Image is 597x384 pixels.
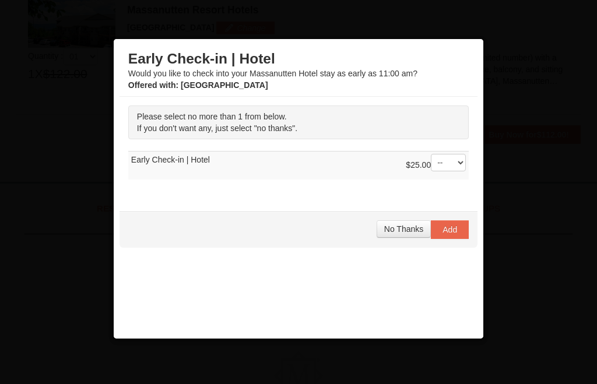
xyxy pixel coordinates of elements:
[431,220,469,239] button: Add
[128,50,469,91] div: Would you like to check into your Massanutten Hotel stay as early as 11:00 am?
[406,154,466,177] div: $25.00
[128,151,469,179] td: Early Check-in | Hotel
[137,124,297,133] span: If you don't want any, just select "no thanks".
[384,224,423,234] span: No Thanks
[377,220,431,238] button: No Thanks
[128,80,176,90] span: Offered with
[128,80,268,90] strong: : [GEOGRAPHIC_DATA]
[137,112,287,121] span: Please select no more than 1 from below.
[128,50,469,68] h3: Early Check-in | Hotel
[443,225,457,234] span: Add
